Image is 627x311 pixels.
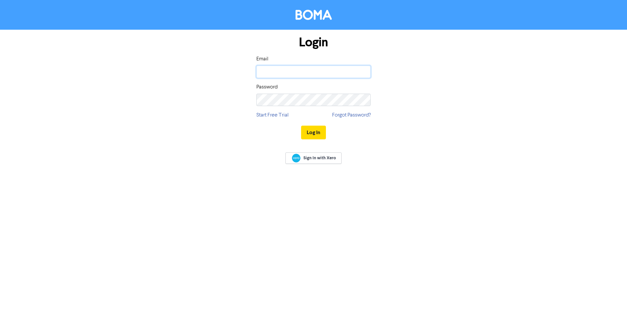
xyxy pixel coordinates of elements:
[296,10,332,20] img: BOMA Logo
[256,35,371,50] h1: Login
[292,154,300,163] img: Xero logo
[301,126,326,139] button: Log In
[256,55,268,63] label: Email
[332,111,371,119] a: Forgot Password?
[285,152,342,164] a: Sign In with Xero
[303,155,336,161] span: Sign In with Xero
[256,111,289,119] a: Start Free Trial
[256,83,278,91] label: Password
